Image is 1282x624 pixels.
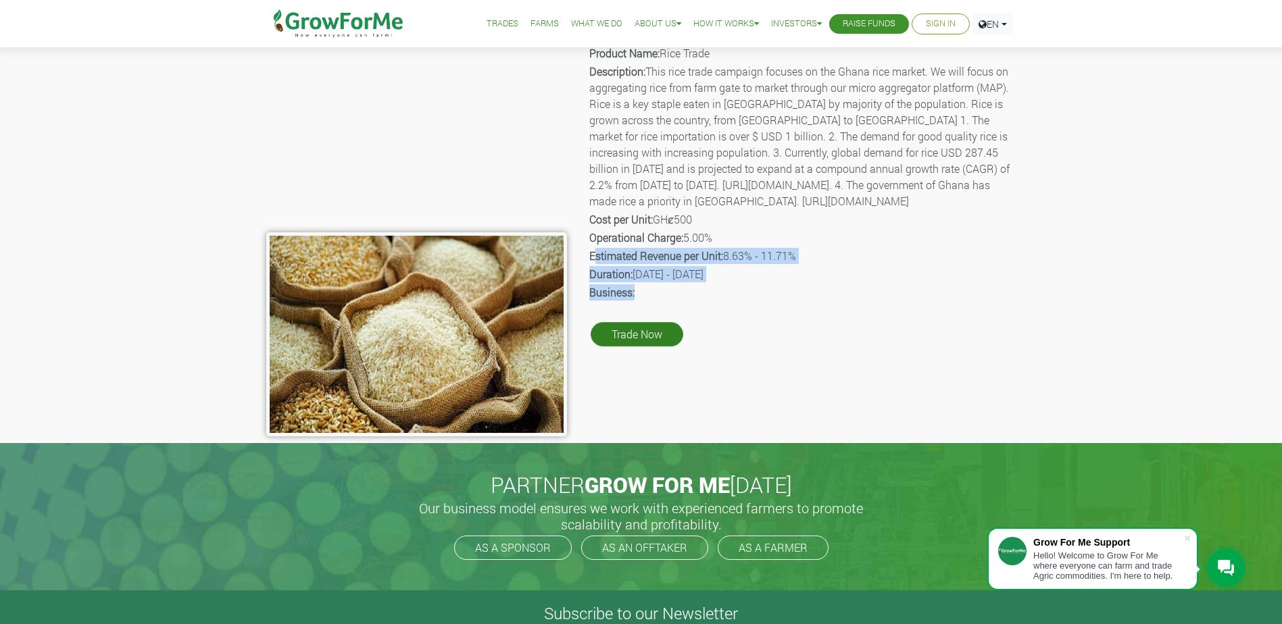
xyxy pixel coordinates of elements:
[718,536,829,560] a: AS A FARMER
[693,17,759,31] a: How it Works
[585,470,730,499] span: GROW FOR ME
[591,322,683,346] a: Trade Now
[589,46,660,60] b: Product Name:
[487,17,518,31] a: Trades
[581,536,708,560] a: AS AN OFFTAKER
[589,249,723,263] b: Estimated Revenue per Unit:
[589,230,1014,246] p: 5.00%
[771,17,822,31] a: Investors
[926,17,956,31] a: Sign In
[589,248,1014,264] p: 8.63% - 11.71%
[843,17,895,31] a: Raise Funds
[531,17,559,31] a: Farms
[589,63,1014,209] p: This rice trade campaign focuses on the Ghana rice market. We will focus on aggregating rice from...
[454,536,572,560] a: AS A SPONSOR
[589,285,635,299] b: Business:
[589,64,645,78] b: Description:
[1033,537,1183,548] div: Grow For Me Support
[589,45,1014,61] p: Rice Trade
[589,266,1014,282] p: [DATE] - [DATE]
[589,212,653,226] b: Cost per Unit:
[1033,550,1183,581] div: Hello! Welcome to Grow For Me where everyone can farm and trade Agric commodities. I'm here to help.
[272,472,1011,498] h2: PARTNER [DATE]
[405,500,878,532] h5: Our business model ensures we work with experienced farmers to promote scalability and profitabil...
[972,14,1013,34] a: EN
[589,211,1014,228] p: GHȼ500
[17,604,1265,623] h4: Subscribe to our Newsletter
[589,230,683,244] b: Operational Charge:
[589,267,633,281] b: Duration:
[635,17,681,31] a: About Us
[571,17,622,31] a: What We Do
[266,232,567,436] img: growforme image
